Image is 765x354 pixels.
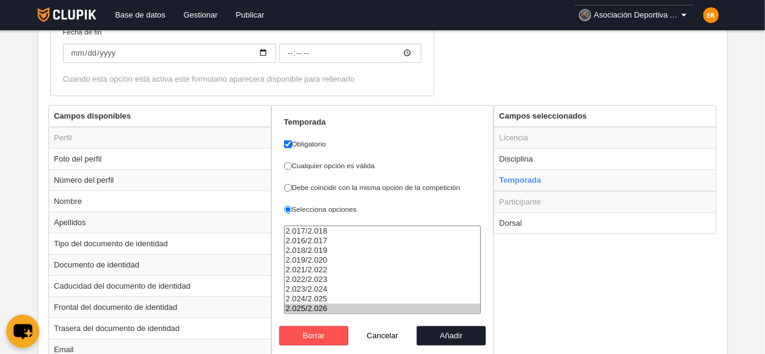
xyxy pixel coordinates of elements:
[49,212,271,233] td: Apellidos
[494,212,716,234] td: Dorsal
[417,326,486,346] button: Añadir
[285,294,481,304] option: 2.024/2.025
[284,162,292,170] input: Cualquier opción es válida
[63,44,276,63] input: Fecha de fin
[38,7,96,22] img: Clupik
[284,184,292,192] input: Debe coincidir con la misma opción de la competición
[594,9,679,21] span: Asociación Deportiva Antiguos Alumnos [PERSON_NAME][GEOGRAPHIC_DATA]
[284,206,292,214] input: Selecciona opciones
[49,318,271,339] td: Trasera del documento de identidad
[49,275,271,297] td: Caducidad del documento de identidad
[284,140,292,148] input: Obligatorio
[285,236,481,246] option: 2.016/2.017
[49,169,271,191] td: Número del perfil
[285,265,481,275] option: 2.021/2.022
[348,326,417,346] button: Cancelar
[49,297,271,318] td: Frontal del documento de identidad
[579,9,591,21] img: OaKm1DR2MCFS.30x30.jpg
[285,284,481,294] option: 2.023/2.024
[494,148,716,169] td: Disciplina
[285,255,481,265] option: 2.019/2.020
[494,127,716,149] td: Licencia
[63,74,422,85] div: Cuando esta opción está activa este formulario aparecerá disponible para rellenarlo
[285,246,481,255] option: 2.018/2.019
[284,139,482,149] label: Obligatorio
[49,191,271,212] td: Nombre
[574,5,694,25] a: Asociación Deportiva Antiguos Alumnos [PERSON_NAME][GEOGRAPHIC_DATA]
[279,44,422,63] input: Fecha de fin
[49,148,271,169] td: Foto del perfil
[285,275,481,284] option: 2.022/2.023
[284,117,326,126] strong: Temporada
[279,326,348,346] button: Borrar
[49,254,271,275] td: Documento de identidad
[49,233,271,254] td: Tipo del documento de identidad
[284,182,482,193] label: Debe coincidir con la misma opción de la competición
[63,27,422,63] label: Fecha de fin
[494,169,716,191] td: Temporada
[49,127,271,149] td: Perfil
[703,7,719,23] img: c2l6ZT0zMHgzMCZmcz05JnRleHQ9RVImYmc9ZmI4YzAw.png
[494,106,716,127] th: Campos seleccionados
[285,226,481,236] option: 2.017/2.018
[285,304,481,313] option: 2.025/2.026
[6,315,39,348] button: chat-button
[284,160,482,171] label: Cualquier opción es válida
[494,191,716,213] td: Participante
[284,204,482,215] label: Selecciona opciones
[49,106,271,127] th: Campos disponibles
